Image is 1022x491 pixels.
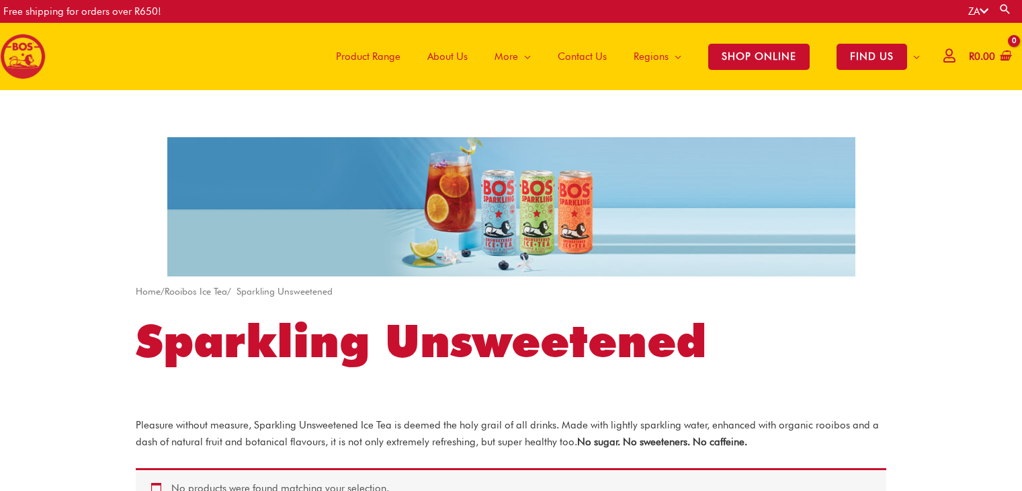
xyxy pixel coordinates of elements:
a: Rooibos Ice Tea [165,286,227,297]
bdi: 0.00 [969,50,995,63]
nav: Breadcrumb [136,283,886,300]
p: Pleasure without measure, Sparkling Unsweetened Ice Tea is deemed the holy grail of all drinks. M... [136,417,886,451]
span: Contact Us [558,36,607,77]
a: Search button [998,3,1012,15]
a: Regions [620,23,695,90]
h1: Sparkling Unsweetened [136,309,886,373]
a: SHOP ONLINE [695,23,823,90]
span: About Us [427,36,468,77]
span: More [495,36,518,77]
a: More [481,23,544,90]
span: Regions [634,36,669,77]
a: Home [136,286,161,297]
span: FIND US [837,44,907,70]
span: Product Range [336,36,400,77]
a: Contact Us [544,23,620,90]
a: About Us [414,23,481,90]
nav: Site Navigation [312,23,933,90]
a: View Shopping Cart, empty [966,42,1012,72]
span: SHOP ONLINE [708,44,810,70]
strong: No sugar. No sweeteners. No caffeine. [577,436,747,448]
span: R [969,50,974,63]
a: Product Range [323,23,414,90]
a: ZA [968,5,988,17]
